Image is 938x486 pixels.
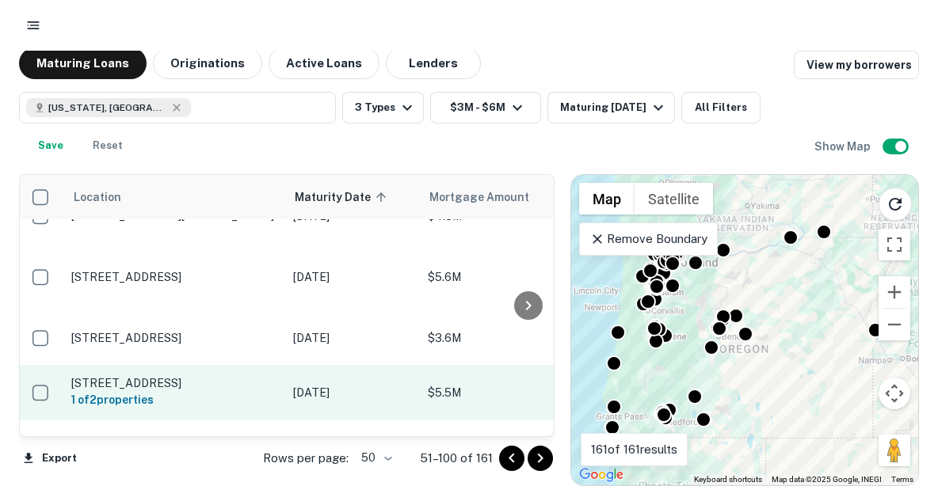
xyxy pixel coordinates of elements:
p: [STREET_ADDRESS] [71,331,277,345]
div: 0 0 [571,175,918,485]
th: Location [63,175,285,219]
a: Terms (opens in new tab) [891,475,913,484]
button: Maturing [DATE] [547,92,675,123]
a: Open this area in Google Maps (opens a new window) [575,465,627,485]
th: Mortgage Amount [420,175,594,219]
button: $3M - $6M [430,92,541,123]
p: Rows per page: [263,449,349,468]
span: Location [73,188,121,207]
p: $3.6M [428,329,586,347]
button: Go to next page [528,446,553,471]
button: 3 Types [342,92,424,123]
p: [DATE] [293,384,412,401]
button: Drag Pegman onto the map to open Street View [879,435,910,466]
p: [STREET_ADDRESS] [71,270,277,284]
button: Export [19,446,81,470]
h6: 1 of 2 properties [71,391,277,408]
button: Toggle fullscreen view [879,229,910,260]
button: Active Loans [269,47,379,79]
button: Reload search area [879,188,912,221]
p: [DATE] [293,268,412,286]
span: Mortgage Amount [429,188,550,207]
a: View my borrowers [794,51,919,79]
button: [US_STATE], [GEOGRAPHIC_DATA] [19,92,336,123]
img: Google [575,465,627,485]
p: 161 of 161 results [591,440,677,459]
div: 50 [355,446,395,469]
button: Zoom in [879,276,910,308]
button: Keyboard shortcuts [694,474,762,485]
div: Maturing [DATE] [560,98,668,117]
span: [US_STATE], [GEOGRAPHIC_DATA] [48,101,167,115]
button: All Filters [681,92,761,123]
p: $5.5M [428,384,586,401]
button: Zoom out [879,309,910,340]
p: [STREET_ADDRESS] [71,376,277,390]
p: [DATE] [293,329,412,347]
button: Maturing Loans [19,47,147,79]
button: Lenders [386,47,481,79]
button: Show street map [579,183,635,215]
iframe: Chat Widget [859,359,938,435]
span: Map data ©2025 Google, INEGI [772,475,882,484]
button: Go to previous page [499,446,524,471]
h6: Show Map [814,138,873,155]
button: Show satellite imagery [635,183,713,215]
button: Reset [82,130,133,161]
button: Originations [153,47,262,79]
th: Maturity Date [285,175,420,219]
p: $5.6M [428,268,586,286]
p: Remove Boundary [589,230,707,249]
span: Maturity Date [295,188,391,207]
button: Save your search to get updates of matches that match your search criteria. [25,130,76,161]
p: 51–100 of 161 [420,449,493,468]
